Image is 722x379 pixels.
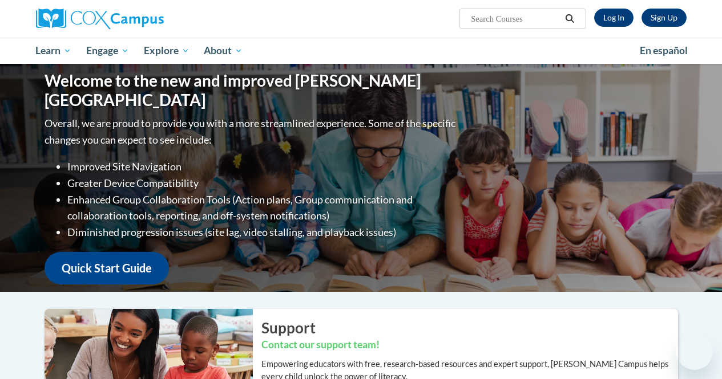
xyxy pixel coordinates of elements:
p: Overall, we are proud to provide you with a more streamlined experience. Some of the specific cha... [45,115,458,148]
a: En español [632,39,695,63]
h2: Support [261,317,678,338]
li: Improved Site Navigation [67,158,458,175]
a: Log In [594,9,634,27]
span: En español [640,44,688,56]
img: Cox Campus [36,9,164,29]
span: Engage [86,44,129,58]
button: Search [561,12,578,26]
li: Greater Device Compatibility [67,175,458,191]
iframe: Button to launch messaging window [676,333,713,370]
a: Quick Start Guide [45,252,169,284]
a: Cox Campus [36,9,241,29]
a: Learn [29,38,79,64]
a: About [196,38,250,64]
a: Register [642,9,687,27]
span: Explore [144,44,189,58]
li: Enhanced Group Collaboration Tools (Action plans, Group communication and collaboration tools, re... [67,191,458,225]
a: Explore [136,38,197,64]
div: Main menu [27,38,695,64]
span: About [204,44,243,58]
h3: Contact our support team! [261,338,678,352]
h1: Welcome to the new and improved [PERSON_NAME][GEOGRAPHIC_DATA] [45,71,458,109]
span: Learn [35,44,71,58]
a: Engage [79,38,136,64]
li: Diminished progression issues (site lag, video stalling, and playback issues) [67,224,458,241]
input: Search Courses [470,12,561,26]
